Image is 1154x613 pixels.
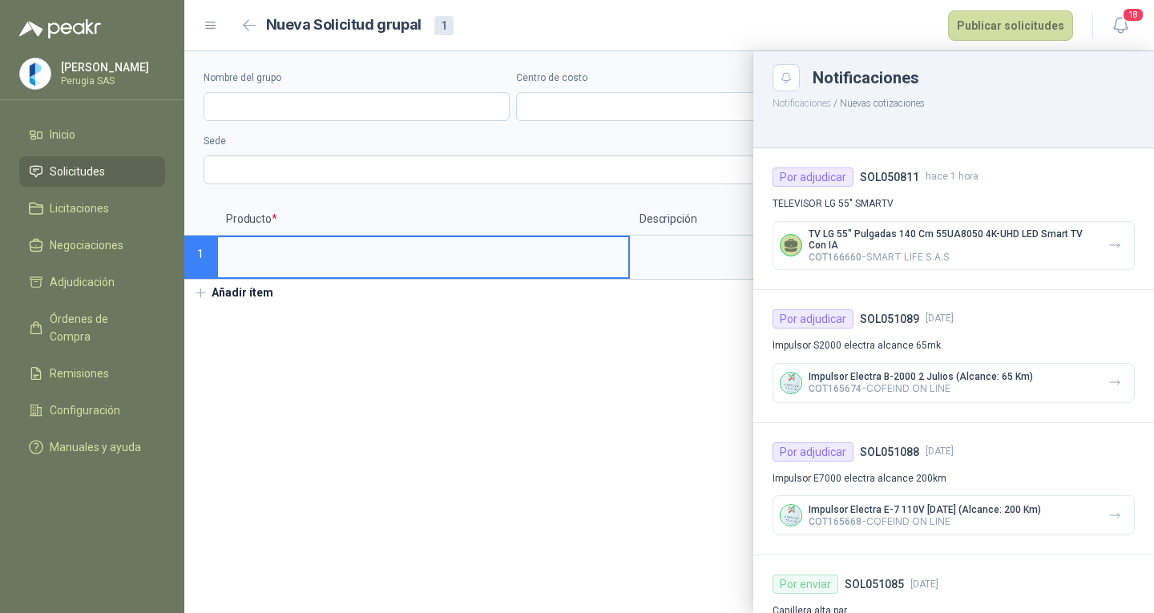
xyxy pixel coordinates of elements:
[773,167,853,187] div: Por adjudicar
[773,98,831,109] button: Notificaciones
[781,373,801,393] img: Company Logo
[50,236,123,254] span: Negociaciones
[50,438,141,456] span: Manuales y ayuda
[19,19,101,38] img: Logo peakr
[19,156,165,187] a: Solicitudes
[926,169,978,184] span: hace 1 hora
[19,119,165,150] a: Inicio
[860,310,919,328] h4: SOL051089
[50,365,109,382] span: Remisiones
[1106,11,1135,40] button: 18
[19,193,165,224] a: Licitaciones
[809,228,1095,251] p: TV LG 55" Pulgadas 140 Cm 55UA8050 4K-UHD LED Smart TV Con IA
[773,309,853,329] div: Por adjudicar
[809,383,861,394] span: COT165674
[809,252,861,263] span: COT166660
[61,62,161,73] p: [PERSON_NAME]
[948,10,1073,41] button: Publicar solicitudes
[434,16,454,35] div: 1
[19,230,165,260] a: Negociaciones
[809,515,1041,527] p: - COFEIND ON LINE
[753,91,1154,111] p: / Nuevas cotizaciones
[809,516,861,527] span: COT165668
[781,505,801,526] img: Company Logo
[773,471,1135,486] p: Impulsor E7000 electra alcance 200km
[773,338,1135,353] p: Impulsor S2000 electra alcance 65mk
[773,442,853,462] div: Por adjudicar
[19,395,165,425] a: Configuración
[61,76,161,86] p: Perugia SAS
[860,168,919,186] h4: SOL050811
[50,200,109,217] span: Licitaciones
[926,311,954,326] span: [DATE]
[19,304,165,352] a: Órdenes de Compra
[910,577,938,592] span: [DATE]
[773,64,800,91] button: Close
[19,432,165,462] a: Manuales y ayuda
[50,273,115,291] span: Adjudicación
[845,575,904,593] h4: SOL051085
[813,70,1135,86] div: Notificaciones
[266,14,422,37] h2: Nueva Solicitud grupal
[926,444,954,459] span: [DATE]
[50,401,120,419] span: Configuración
[809,504,1041,515] p: Impulsor Electra E-7 110V [DATE] (Alcance: 200 Km)
[50,310,150,345] span: Órdenes de Compra
[19,267,165,297] a: Adjudicación
[773,575,838,594] div: Por enviar
[50,163,105,180] span: Solicitudes
[773,196,1135,212] p: TELEVISOR LG 55" SMARTV
[20,58,50,89] img: Company Logo
[809,382,1033,394] p: - COFEIND ON LINE
[1122,7,1144,22] span: 18
[860,443,919,461] h4: SOL051088
[809,371,1033,382] p: Impulsor Electra B-2000 2 Julios (Alcance: 65 Km)
[19,358,165,389] a: Remisiones
[809,251,1095,263] p: - SMART LIFE S.A.S
[50,126,75,143] span: Inicio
